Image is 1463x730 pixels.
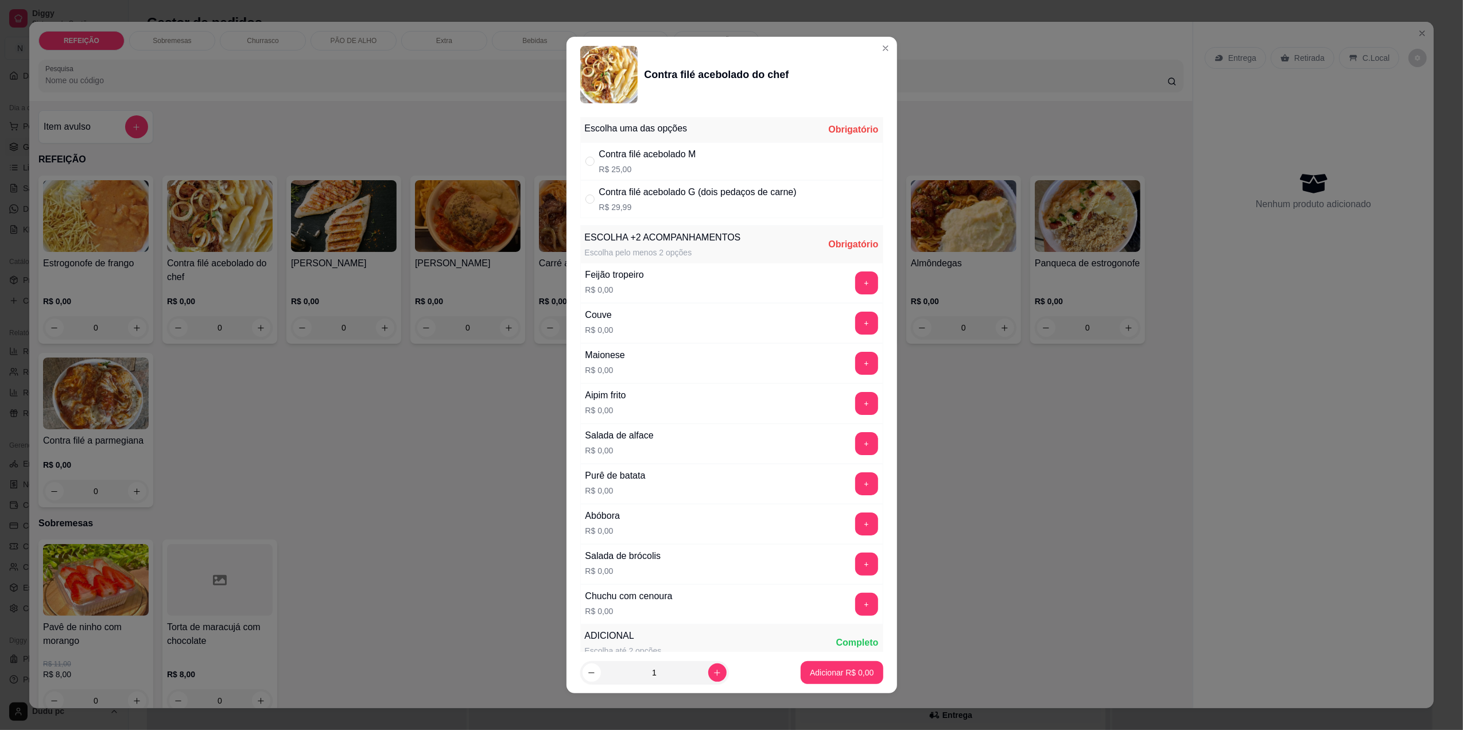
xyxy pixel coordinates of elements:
[876,39,895,57] button: Close
[708,663,727,682] button: increase-product-quantity
[810,667,874,678] p: Adicionar R$ 0,00
[585,231,741,244] div: ESCOLHA +2 ACOMPANHAMENTOS
[585,364,625,376] p: R$ 0,00
[855,392,878,415] button: add
[855,271,878,294] button: add
[855,432,878,455] button: add
[585,509,620,523] div: Abóbora
[585,525,620,537] p: R$ 0,00
[828,238,878,251] div: Obrigatório
[599,164,696,175] p: R$ 25,00
[585,565,661,577] p: R$ 0,00
[585,268,644,282] div: Feijão tropeiro
[585,469,646,483] div: Purê de batata
[599,185,797,199] div: Contra filé acebolado G (dois pedaços de carne)
[585,122,688,135] div: Escolha uma das opções
[645,67,789,83] div: Contra filé acebolado do chef
[585,405,626,416] p: R$ 0,00
[585,324,614,336] p: R$ 0,00
[828,123,878,137] div: Obrigatório
[855,512,878,535] button: add
[585,389,626,402] div: Aipim frito
[585,348,625,362] div: Maionese
[585,284,644,296] p: R$ 0,00
[855,312,878,335] button: add
[580,46,638,103] img: product-image
[585,605,673,617] p: R$ 0,00
[585,308,614,322] div: Couve
[836,636,879,650] div: Completo
[855,593,878,616] button: add
[585,629,662,643] div: ADICIONAL
[585,549,661,563] div: Salada de brócolis
[855,352,878,375] button: add
[855,553,878,576] button: add
[585,247,741,258] div: Escolha pelo menos 2 opções
[855,472,878,495] button: add
[583,663,601,682] button: decrease-product-quantity
[801,661,883,684] button: Adicionar R$ 0,00
[585,445,654,456] p: R$ 0,00
[585,485,646,496] p: R$ 0,00
[585,589,673,603] div: Chuchu com cenoura
[599,147,696,161] div: Contra filé acebolado M
[599,201,797,213] p: R$ 29,99
[585,429,654,442] div: Salada de alface
[585,645,662,657] div: Escolha até 2 opções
